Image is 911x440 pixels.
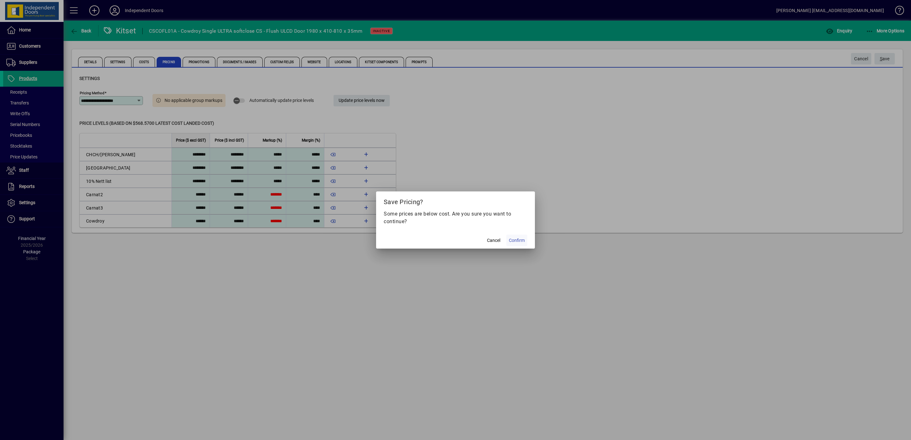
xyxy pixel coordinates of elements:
[483,235,504,246] button: Cancel
[487,237,500,244] span: Cancel
[506,235,527,246] button: Confirm
[376,191,535,210] h2: Save Pricing?
[509,237,525,244] span: Confirm
[384,210,527,225] p: Some prices are below cost. Are you sure you want to continue?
